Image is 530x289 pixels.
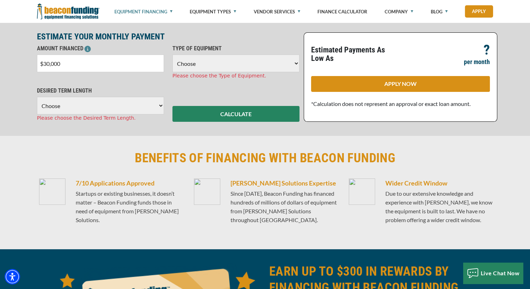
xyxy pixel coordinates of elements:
span: Live Chat Now [481,270,520,276]
button: CALCULATE [172,106,299,122]
span: Startups or existing businesses, it doesn’t matter – Beacon Funding funds those in need of equipm... [76,190,179,223]
span: Due to our extensive knowledge and experience with [PERSON_NAME], we know the equipment is built ... [385,190,492,223]
span: *Calculation does not represent an approval or exact loan amount. [311,100,471,107]
p: TYPE OF EQUIPMENT [172,44,299,53]
a: APPLY NOW [311,76,490,92]
p: DESIRED TERM LENGTH [37,87,164,95]
span: Since [DATE], Beacon Funding has financed hundreds of millions of dollars of equipment from [PERS... [231,190,337,223]
h6: [PERSON_NAME] Solutions Expertise [231,178,338,188]
p: ESTIMATE YOUR MONTHLY PAYMENT [37,32,299,41]
h2: BENEFITS OF FINANCING WITH BEACON FUNDING [37,150,493,166]
input: $ [37,55,164,72]
h6: 7/10 Applications Approved [76,178,183,188]
p: per month [464,58,490,66]
div: Please choose the Type of Equipment. [172,72,299,80]
p: ? [484,46,490,54]
p: Estimated Payments As Low As [311,46,396,63]
h6: Wider Credit Window [385,178,493,188]
div: Accessibility Menu [5,269,20,284]
button: Live Chat Now [463,263,523,284]
p: AMOUNT FINANCED [37,44,164,53]
div: Please choose the Desired Term Length. [37,114,164,122]
a: Apply [465,5,493,18]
